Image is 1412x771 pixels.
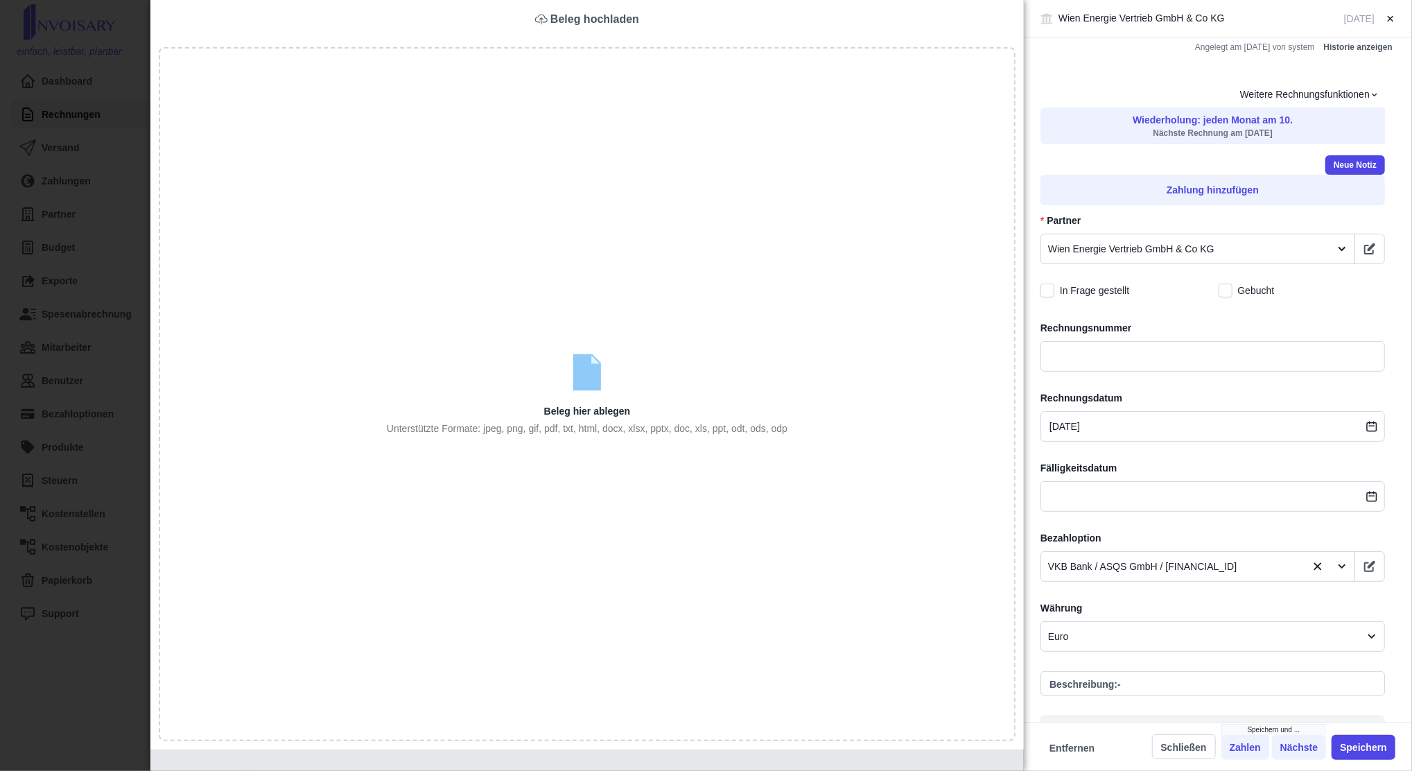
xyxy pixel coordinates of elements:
button: Neue Notiz [1325,155,1385,175]
label: Bezahloption [1040,531,1385,546]
button: Wiederholung: jeden Monat am 10.Nächste Rechnung am [DATE] [1040,107,1385,144]
span: Beleg hochladen [550,11,639,28]
label: Rechnungsnummer [1040,321,1385,336]
button: Entfernen [1040,735,1104,760]
div: ER-3226 [1344,12,1375,26]
input: Gebucht [1219,284,1232,297]
div: Wien Energie Vertrieb GmbH & Co KG [1058,11,1225,26]
button: Zahlung hinzufügen [1040,175,1385,205]
button: Speichern [1332,735,1395,760]
span: Gebucht [1238,284,1275,298]
span: af71bbed-eb4f-cef7-30cd-bdcbe1436c3c [1195,42,1315,53]
input: In Frage gestellt [1040,284,1054,297]
button: Beschreibung:- [1040,671,1385,696]
p: Unterstützte Formate: jpeg, png, gif, pdf, txt, html, docx, xlsx, pptx, doc, xls, ppt, odt, ods, odp [387,422,787,436]
div: Speichern und ... [1221,724,1327,735]
div: Nächste Rechnung am [DATE] [1063,128,1363,139]
label: Fälligkeitsdatum [1040,461,1385,476]
label: Rechnungsdatum [1040,391,1385,406]
label: Währung [1040,601,1385,616]
button: Schließen [1152,734,1216,759]
button: Nächste [1272,735,1326,760]
button: Historie anzeigen [1315,37,1402,57]
span: Weitere Rechnungsfunktionen [1240,87,1379,102]
label: Partner [1040,214,1385,228]
button: Zahlen [1221,735,1269,760]
span: In Frage gestellt [1060,284,1129,298]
